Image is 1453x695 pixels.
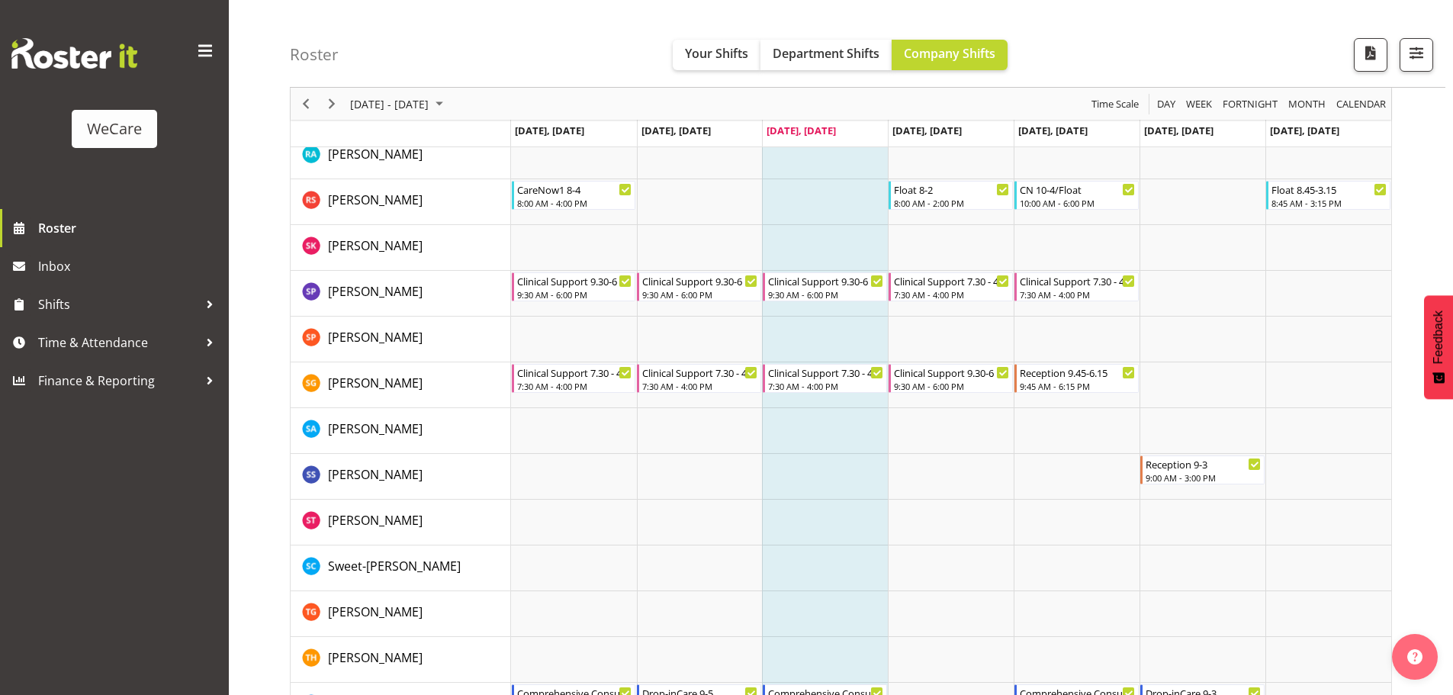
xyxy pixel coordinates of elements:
[889,364,1013,393] div: Sanjita Gurung"s event - Clinical Support 9.30-6 Begin From Thursday, September 11, 2025 at 9:30:...
[328,558,461,574] span: Sweet-[PERSON_NAME]
[1089,95,1142,114] button: Time Scale
[328,374,423,392] a: [PERSON_NAME]
[38,331,198,354] span: Time & Attendance
[291,637,511,683] td: Tillie Hollyer resource
[1354,38,1387,72] button: Download a PDF of the roster according to the set date range.
[1020,182,1135,197] div: CN 10-4/Float
[1400,38,1433,72] button: Filter Shifts
[328,191,423,209] a: [PERSON_NAME]
[1424,295,1453,399] button: Feedback - Show survey
[517,380,632,392] div: 7:30 AM - 4:00 PM
[328,649,423,666] span: [PERSON_NAME]
[38,217,221,240] span: Roster
[38,255,221,278] span: Inbox
[1014,181,1139,210] div: Rhianne Sharples"s event - CN 10-4/Float Begin From Friday, September 12, 2025 at 10:00:00 AM GMT...
[296,95,317,114] button: Previous
[328,237,423,254] span: [PERSON_NAME]
[1014,364,1139,393] div: Sanjita Gurung"s event - Reception 9.45-6.15 Begin From Friday, September 12, 2025 at 9:45:00 AM ...
[1090,95,1140,114] span: Time Scale
[1146,456,1261,471] div: Reception 9-3
[641,124,711,137] span: [DATE], [DATE]
[760,40,892,70] button: Department Shifts
[517,288,632,301] div: 9:30 AM - 6:00 PM
[673,40,760,70] button: Your Shifts
[1221,95,1279,114] span: Fortnight
[291,362,511,408] td: Sanjita Gurung resource
[328,512,423,529] span: [PERSON_NAME]
[1286,95,1329,114] button: Timeline Month
[642,288,757,301] div: 9:30 AM - 6:00 PM
[328,236,423,255] a: [PERSON_NAME]
[328,603,423,620] span: [PERSON_NAME]
[1432,310,1445,364] span: Feedback
[1155,95,1178,114] button: Timeline Day
[1144,124,1214,137] span: [DATE], [DATE]
[892,124,962,137] span: [DATE], [DATE]
[328,191,423,208] span: [PERSON_NAME]
[763,272,887,301] div: Sabnam Pun"s event - Clinical Support 9.30-6 Begin From Wednesday, September 10, 2025 at 9:30:00 ...
[512,364,636,393] div: Sanjita Gurung"s event - Clinical Support 7.30 - 4 Begin From Monday, September 8, 2025 at 7:30:0...
[348,95,450,114] button: September 08 - 14, 2025
[1184,95,1215,114] button: Timeline Week
[1020,288,1135,301] div: 7:30 AM - 4:00 PM
[894,182,1009,197] div: Float 8-2
[768,273,883,288] div: Clinical Support 9.30-6
[291,225,511,271] td: Saahit Kour resource
[1156,95,1177,114] span: Day
[904,45,995,62] span: Company Shifts
[1271,197,1387,209] div: 8:45 AM - 3:15 PM
[637,364,761,393] div: Sanjita Gurung"s event - Clinical Support 7.30 - 4 Begin From Tuesday, September 9, 2025 at 7:30:...
[328,375,423,391] span: [PERSON_NAME]
[894,197,1009,209] div: 8:00 AM - 2:00 PM
[763,364,887,393] div: Sanjita Gurung"s event - Clinical Support 7.30 - 4 Begin From Wednesday, September 10, 2025 at 7:...
[1266,181,1390,210] div: Rhianne Sharples"s event - Float 8.45-3.15 Begin From Sunday, September 14, 2025 at 8:45:00 AM GM...
[894,288,1009,301] div: 7:30 AM - 4:00 PM
[1020,197,1135,209] div: 10:00 AM - 6:00 PM
[889,181,1013,210] div: Rhianne Sharples"s event - Float 8-2 Begin From Thursday, September 11, 2025 at 8:00:00 AM GMT+12...
[894,365,1009,380] div: Clinical Support 9.30-6
[517,197,632,209] div: 8:00 AM - 4:00 PM
[1020,380,1135,392] div: 9:45 AM - 6:15 PM
[291,500,511,545] td: Simone Turner resource
[328,511,423,529] a: [PERSON_NAME]
[319,88,345,120] div: Next
[894,380,1009,392] div: 9:30 AM - 6:00 PM
[291,408,511,454] td: Sarah Abbott resource
[889,272,1013,301] div: Sabnam Pun"s event - Clinical Support 7.30 - 4 Begin From Thursday, September 11, 2025 at 7:30:00...
[291,591,511,637] td: Tayah Giesbrecht resource
[328,420,423,438] a: [PERSON_NAME]
[1335,95,1387,114] span: calendar
[328,145,423,163] a: [PERSON_NAME]
[768,380,883,392] div: 7:30 AM - 4:00 PM
[11,38,137,69] img: Rosterit website logo
[290,46,339,63] h4: Roster
[87,117,142,140] div: WeCare
[642,380,757,392] div: 7:30 AM - 4:00 PM
[291,179,511,225] td: Rhianne Sharples resource
[328,603,423,621] a: [PERSON_NAME]
[1270,124,1339,137] span: [DATE], [DATE]
[328,420,423,437] span: [PERSON_NAME]
[894,273,1009,288] div: Clinical Support 7.30 - 4
[328,648,423,667] a: [PERSON_NAME]
[685,45,748,62] span: Your Shifts
[1407,649,1422,664] img: help-xxl-2.png
[38,293,198,316] span: Shifts
[291,134,511,179] td: Rachna Anderson resource
[1334,95,1389,114] button: Month
[1020,365,1135,380] div: Reception 9.45-6.15
[291,271,511,317] td: Sabnam Pun resource
[1271,182,1387,197] div: Float 8.45-3.15
[517,365,632,380] div: Clinical Support 7.30 - 4
[291,454,511,500] td: Savanna Samson resource
[328,557,461,575] a: Sweet-[PERSON_NAME]
[773,45,879,62] span: Department Shifts
[349,95,430,114] span: [DATE] - [DATE]
[642,365,757,380] div: Clinical Support 7.30 - 4
[512,272,636,301] div: Sabnam Pun"s event - Clinical Support 9.30-6 Begin From Monday, September 8, 2025 at 9:30:00 AM G...
[517,273,632,288] div: Clinical Support 9.30-6
[768,365,883,380] div: Clinical Support 7.30 - 4
[1014,272,1139,301] div: Sabnam Pun"s event - Clinical Support 7.30 - 4 Begin From Friday, September 12, 2025 at 7:30:00 A...
[1020,273,1135,288] div: Clinical Support 7.30 - 4
[642,273,757,288] div: Clinical Support 9.30-6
